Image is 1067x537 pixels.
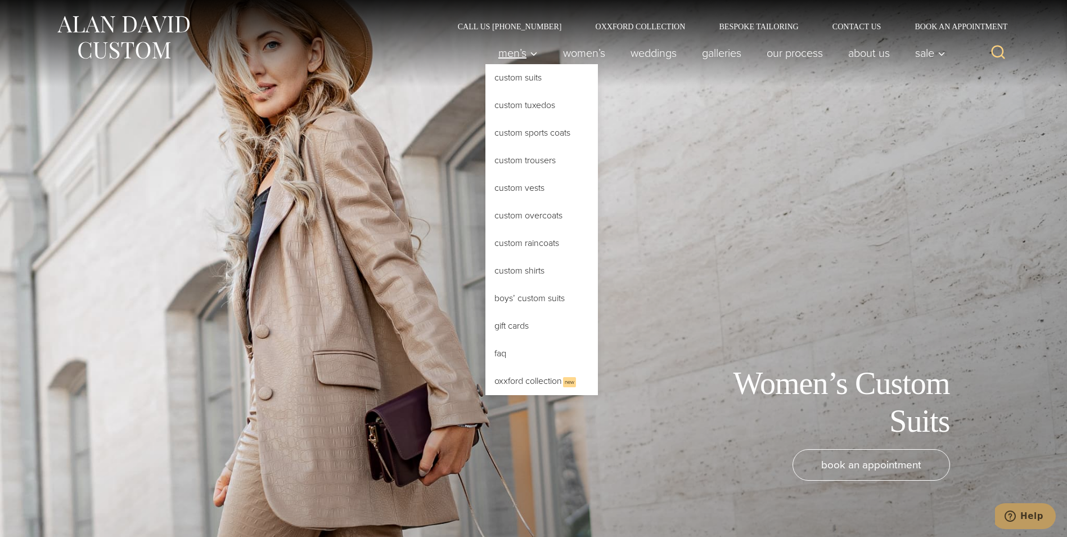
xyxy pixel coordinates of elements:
[485,64,598,91] a: Custom Suits
[485,230,598,257] a: Custom Raincoats
[485,285,598,312] a: Boys’ Custom Suits
[485,368,598,395] a: Oxxford CollectionNew
[563,377,576,387] span: New
[902,42,951,64] button: Sale sub menu toggle
[898,23,1011,30] a: Book an Appointment
[697,365,950,440] h1: Women’s Custom Suits
[441,23,579,30] a: Call Us [PHONE_NUMBER]
[578,23,702,30] a: Oxxford Collection
[485,147,598,174] a: Custom Trousers
[702,23,815,30] a: Bespoke Tailoring
[550,42,618,64] a: Women’s
[485,42,550,64] button: Men’s sub menu toggle
[821,457,921,473] span: book an appointment
[485,119,598,146] a: Custom Sports Coats
[441,23,1012,30] nav: Secondary Navigation
[835,42,902,64] a: About Us
[793,449,950,481] a: book an appointment
[56,12,191,62] img: Alan David Custom
[754,42,835,64] a: Our Process
[985,39,1012,66] button: View Search Form
[485,92,598,119] a: Custom Tuxedos
[485,257,598,284] a: Custom Shirts
[689,42,754,64] a: Galleries
[995,503,1056,531] iframe: Opens a widget where you can chat to one of our agents
[485,312,598,339] a: Gift Cards
[485,202,598,229] a: Custom Overcoats
[485,174,598,202] a: Custom Vests
[618,42,689,64] a: weddings
[485,340,598,367] a: FAQ
[816,23,898,30] a: Contact Us
[485,42,951,64] nav: Primary Navigation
